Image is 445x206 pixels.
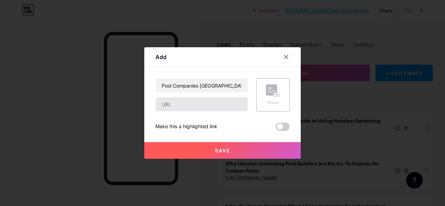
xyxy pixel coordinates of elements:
div: Picture [266,100,280,105]
span: Save [215,148,230,154]
button: Save [144,142,301,159]
input: URL [156,97,248,111]
div: Add [155,53,167,61]
input: Title [156,79,248,92]
div: Make this a highlighted link [155,123,217,131]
